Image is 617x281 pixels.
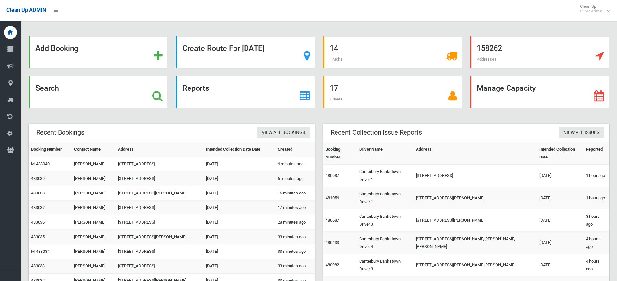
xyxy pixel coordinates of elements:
td: [DATE] [203,259,275,274]
a: Create Route For [DATE] [176,36,315,68]
th: Intended Collection Date Date [203,142,275,157]
td: 1 hour ago [583,165,609,187]
td: [STREET_ADDRESS] [413,165,537,187]
td: [PERSON_NAME] [72,171,115,186]
strong: Search [35,84,59,93]
a: 483038 [31,191,45,195]
td: [DATE] [203,215,275,230]
td: 33 minutes ago [275,230,315,244]
td: [PERSON_NAME] [72,215,115,230]
td: 28 minutes ago [275,215,315,230]
th: Reported [583,142,609,165]
span: Addresses [477,57,497,62]
td: [DATE] [537,187,583,209]
a: Manage Capacity [470,76,609,108]
a: 483033 [31,263,45,268]
td: [DATE] [203,171,275,186]
td: [STREET_ADDRESS] [115,157,203,171]
td: 17 minutes ago [275,201,315,215]
span: Clean Up [577,4,609,14]
strong: Manage Capacity [477,84,536,93]
th: Created [275,142,315,157]
strong: Add Booking [35,44,78,53]
strong: Reports [182,84,209,93]
td: [STREET_ADDRESS] [115,171,203,186]
td: [DATE] [203,201,275,215]
td: [STREET_ADDRESS][PERSON_NAME] [413,209,537,232]
strong: 14 [330,44,338,53]
td: [STREET_ADDRESS][PERSON_NAME] [413,187,537,209]
strong: 17 [330,84,338,93]
a: 481056 [326,195,339,200]
a: 480433 [326,240,339,245]
span: Trucks [330,57,343,62]
td: [STREET_ADDRESS] [115,201,203,215]
a: Reports [176,76,315,108]
td: 1 hour ago [583,187,609,209]
td: [STREET_ADDRESS][PERSON_NAME] [115,230,203,244]
td: Canterbury Bankstown Driver 3 [357,254,413,276]
th: Driver Name [357,142,413,165]
td: 33 minutes ago [275,259,315,274]
td: [DATE] [537,254,583,276]
a: 483036 [31,220,45,225]
a: View All Issues [559,127,604,139]
th: Address [115,142,203,157]
td: 6 minutes ago [275,157,315,171]
td: Canterbury Bankstown Driver 1 [357,165,413,187]
a: 483035 [31,234,45,239]
th: Booking Number [323,142,357,165]
span: Clean Up ADMIN [6,7,46,13]
th: Contact Name [72,142,115,157]
td: 4 hours ago [583,232,609,254]
td: [DATE] [203,244,275,259]
td: [STREET_ADDRESS][PERSON_NAME][PERSON_NAME] [413,254,537,276]
td: [PERSON_NAME] [72,259,115,274]
td: 4 hours ago [583,254,609,276]
td: 3 hours ago [583,209,609,232]
td: [PERSON_NAME] [72,157,115,171]
td: [STREET_ADDRESS][PERSON_NAME][PERSON_NAME][PERSON_NAME] [413,232,537,254]
a: M-483034 [31,249,50,254]
td: [STREET_ADDRESS] [115,215,203,230]
th: Address [413,142,537,165]
td: [PERSON_NAME] [72,244,115,259]
span: Drivers [330,97,343,101]
td: [DATE] [537,209,583,232]
a: Add Booking [29,36,168,68]
header: Recent Collection Issue Reports [323,126,430,139]
strong: 158262 [477,44,502,53]
td: [PERSON_NAME] [72,230,115,244]
td: [DATE] [537,165,583,187]
th: Booking Number [29,142,72,157]
td: 15 minutes ago [275,186,315,201]
td: Canterbury Bankstown Driver 3 [357,209,413,232]
td: [DATE] [203,186,275,201]
small: Super Admin [580,9,602,14]
td: 33 minutes ago [275,244,315,259]
a: View All Bookings [257,127,310,139]
a: Search [29,76,168,108]
a: 483039 [31,176,45,181]
td: [DATE] [203,230,275,244]
a: 483037 [31,205,45,210]
a: 14 Trucks [323,36,462,68]
td: [PERSON_NAME] [72,186,115,201]
a: M-483040 [31,161,50,166]
td: Canterbury Bankstown Driver 4 [357,232,413,254]
td: [DATE] [537,232,583,254]
a: 158262 Addresses [470,36,609,68]
td: [STREET_ADDRESS][PERSON_NAME] [115,186,203,201]
a: 17 Drivers [323,76,462,108]
td: [STREET_ADDRESS] [115,244,203,259]
td: [PERSON_NAME] [72,201,115,215]
a: 480987 [326,173,339,178]
td: 6 minutes ago [275,171,315,186]
a: 480687 [326,218,339,223]
strong: Create Route For [DATE] [182,44,264,53]
td: [DATE] [203,157,275,171]
th: Intended Collection Date [537,142,583,165]
a: 480982 [326,263,339,267]
td: Canterbury Bankstown Driver 1 [357,187,413,209]
header: Recent Bookings [29,126,92,139]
